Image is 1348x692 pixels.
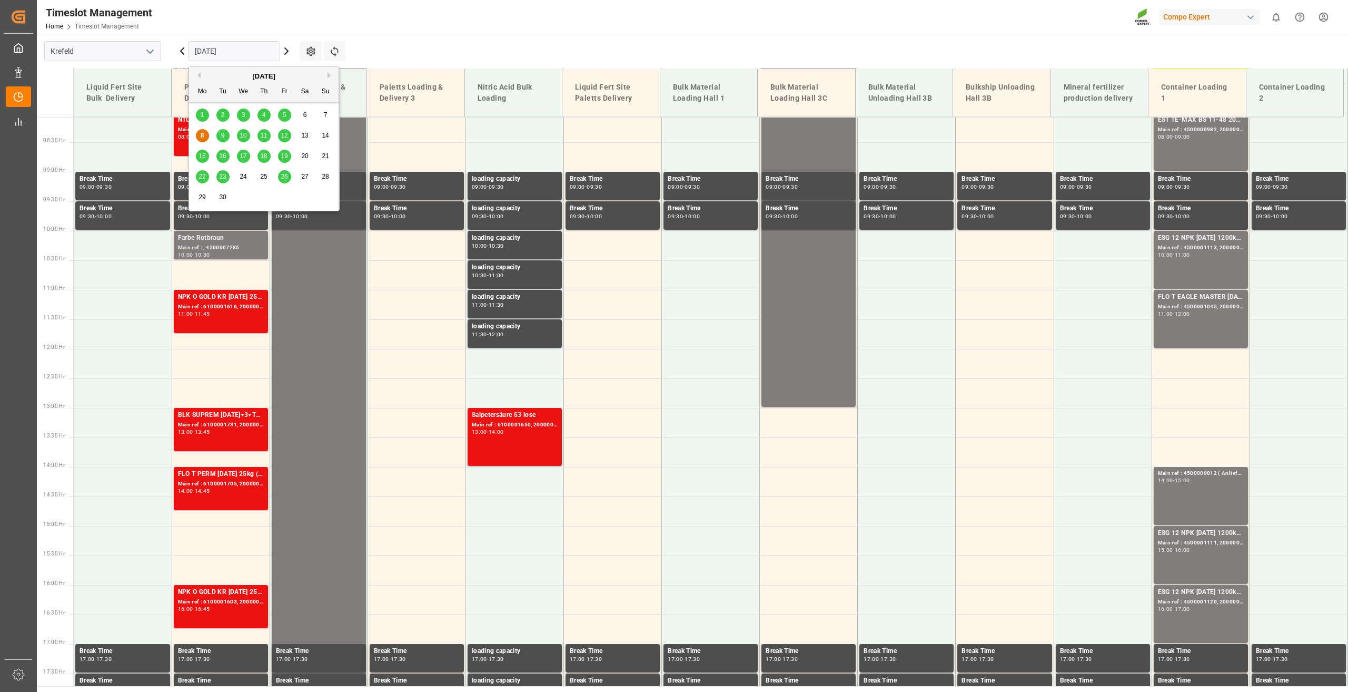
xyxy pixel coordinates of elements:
[276,646,362,657] div: Break Time
[219,193,226,201] span: 30
[193,311,194,316] div: -
[489,303,504,307] div: 11:30
[668,214,683,219] div: 09:30
[178,646,264,657] div: Break Time
[1158,607,1173,611] div: 16:00
[178,184,193,189] div: 09:00
[487,184,489,189] div: -
[216,85,230,99] div: Tu
[299,129,312,142] div: Choose Saturday, September 13th, 2025
[260,152,267,160] span: 18
[782,184,798,189] div: 09:30
[201,132,204,139] span: 8
[43,610,65,616] span: 16:30 Hr
[80,657,95,661] div: 17:00
[1175,214,1190,219] div: 10:00
[1158,548,1173,552] div: 15:00
[1075,184,1076,189] div: -
[1264,5,1288,29] button: show 0 new notifications
[571,77,651,108] div: Liquid Fert Site Paletts Delivery
[178,421,264,430] div: Main ref : 6100001731, 2000001224
[683,214,685,219] div: -
[301,173,308,180] span: 27
[281,132,288,139] span: 12
[196,129,209,142] div: Choose Monday, September 8th, 2025
[864,184,879,189] div: 09:00
[879,184,880,189] div: -
[1175,311,1190,316] div: 12:00
[322,132,329,139] span: 14
[489,243,504,248] div: 10:30
[1255,77,1335,108] div: Container Loading 2
[1271,214,1273,219] div: -
[962,184,977,189] div: 09:00
[199,152,205,160] span: 15
[178,233,264,243] div: Farbe Rotbraun
[1060,174,1146,184] div: Break Time
[489,430,504,434] div: 14:00
[319,109,332,122] div: Choose Sunday, September 7th, 2025
[1159,7,1264,27] button: Compo Expert
[299,109,312,122] div: Choose Saturday, September 6th, 2025
[1158,292,1244,303] div: FLO T EAGLE MASTER [DATE] 25kg (x42) WW
[1158,539,1244,548] div: Main ref : 4500001111, 2000001086
[178,174,264,184] div: Break Time
[303,111,307,119] span: 6
[178,587,264,598] div: NPK O GOLD KR [DATE] 25kg (x60) IT
[472,421,558,430] div: Main ref : 6100001650, 2000001399
[489,214,504,219] div: 10:00
[1256,174,1342,184] div: Break Time
[1175,134,1190,139] div: 09:00
[781,184,782,189] div: -
[299,170,312,183] div: Choose Saturday, September 27th, 2025
[683,184,685,189] div: -
[193,252,194,257] div: -
[1256,646,1342,657] div: Break Time
[178,252,193,257] div: 10:00
[1157,77,1237,108] div: Container Loading 1
[1158,134,1173,139] div: 08:00
[766,203,851,214] div: Break Time
[1158,174,1244,184] div: Break Time
[194,72,201,79] button: Previous Month
[196,150,209,163] div: Choose Monday, September 15th, 2025
[1075,214,1076,219] div: -
[389,184,391,189] div: -
[472,430,487,434] div: 13:00
[962,174,1047,184] div: Break Time
[864,174,949,184] div: Break Time
[322,173,329,180] span: 28
[766,646,851,657] div: Break Time
[43,521,65,527] span: 15:00 Hr
[1158,115,1244,125] div: EST TE-MAX BS 11-48 20kg (x56) INT
[1158,233,1244,243] div: ESG 12 NPK [DATE] 1200kg BB
[1158,303,1244,311] div: Main ref : 4500001045, 2000001080
[240,132,246,139] span: 10
[1173,548,1174,552] div: -
[685,184,700,189] div: 09:30
[472,303,487,307] div: 11:00
[260,173,267,180] span: 25
[1173,252,1174,257] div: -
[1173,607,1174,611] div: -
[178,243,264,252] div: Main ref : , 4500007285
[1256,214,1271,219] div: 09:30
[43,580,65,586] span: 16:00 Hr
[487,214,489,219] div: -
[864,203,949,214] div: Break Time
[1273,214,1288,219] div: 10:00
[1077,214,1092,219] div: 10:00
[199,173,205,180] span: 22
[193,430,194,434] div: -
[864,214,879,219] div: 09:30
[1060,203,1146,214] div: Break Time
[219,152,226,160] span: 16
[301,132,308,139] span: 13
[293,214,308,219] div: 10:00
[80,184,95,189] div: 09:00
[189,71,339,82] div: [DATE]
[278,109,291,122] div: Choose Friday, September 5th, 2025
[962,646,1047,657] div: Break Time
[1271,184,1273,189] div: -
[257,109,271,122] div: Choose Thursday, September 4th, 2025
